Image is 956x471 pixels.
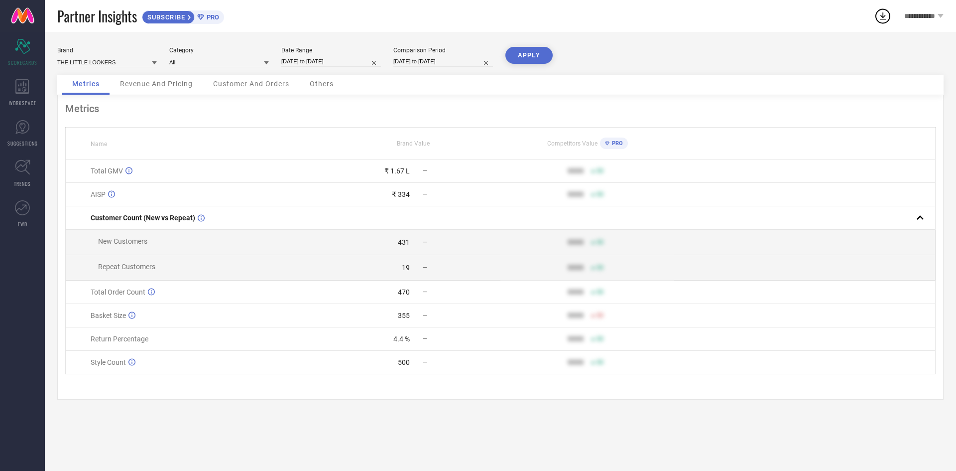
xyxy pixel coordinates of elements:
[9,99,36,107] span: WORKSPACE
[120,80,193,88] span: Revenue And Pricing
[397,140,430,147] span: Brand Value
[393,56,493,67] input: Select comparison period
[57,47,157,54] div: Brand
[142,8,224,24] a: SUBSCRIBEPRO
[505,47,553,64] button: APPLY
[568,335,584,343] div: 9999
[213,80,289,88] span: Customer And Orders
[597,264,603,271] span: 50
[204,13,219,21] span: PRO
[597,191,603,198] span: 50
[423,239,427,246] span: —
[65,103,936,115] div: Metrics
[7,140,38,147] span: SUGGESTIONS
[91,214,195,222] span: Customer Count (New vs Repeat)
[384,167,410,175] div: ₹ 1.67 L
[57,6,137,26] span: Partner Insights
[72,80,100,88] span: Metrics
[281,56,381,67] input: Select date range
[597,239,603,246] span: 50
[398,288,410,296] div: 470
[423,359,427,366] span: —
[398,312,410,319] div: 355
[398,238,410,246] div: 431
[18,220,27,228] span: FWD
[91,141,107,148] span: Name
[597,335,603,342] span: 50
[393,47,493,54] div: Comparison Period
[91,335,148,343] span: Return Percentage
[91,167,123,175] span: Total GMV
[597,289,603,296] span: 50
[8,59,37,66] span: SCORECARDS
[310,80,334,88] span: Others
[91,358,126,366] span: Style Count
[568,312,584,319] div: 9999
[423,167,427,174] span: —
[142,13,188,21] span: SUBSCRIBE
[91,190,106,198] span: AISP
[169,47,269,54] div: Category
[597,312,603,319] span: 50
[597,359,603,366] span: 50
[423,191,427,198] span: —
[609,140,623,147] span: PRO
[423,289,427,296] span: —
[423,312,427,319] span: —
[568,167,584,175] div: 9999
[98,263,155,271] span: Repeat Customers
[98,237,147,245] span: New Customers
[568,238,584,246] div: 9999
[568,190,584,198] div: 9999
[568,264,584,272] div: 9999
[14,180,31,187] span: TRENDS
[568,358,584,366] div: 9999
[423,335,427,342] span: —
[91,312,126,319] span: Basket Size
[281,47,381,54] div: Date Range
[874,7,892,25] div: Open download list
[423,264,427,271] span: —
[402,264,410,272] div: 19
[392,190,410,198] div: ₹ 334
[568,288,584,296] div: 9999
[547,140,597,147] span: Competitors Value
[393,335,410,343] div: 4.4 %
[597,167,603,174] span: 50
[398,358,410,366] div: 500
[91,288,145,296] span: Total Order Count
